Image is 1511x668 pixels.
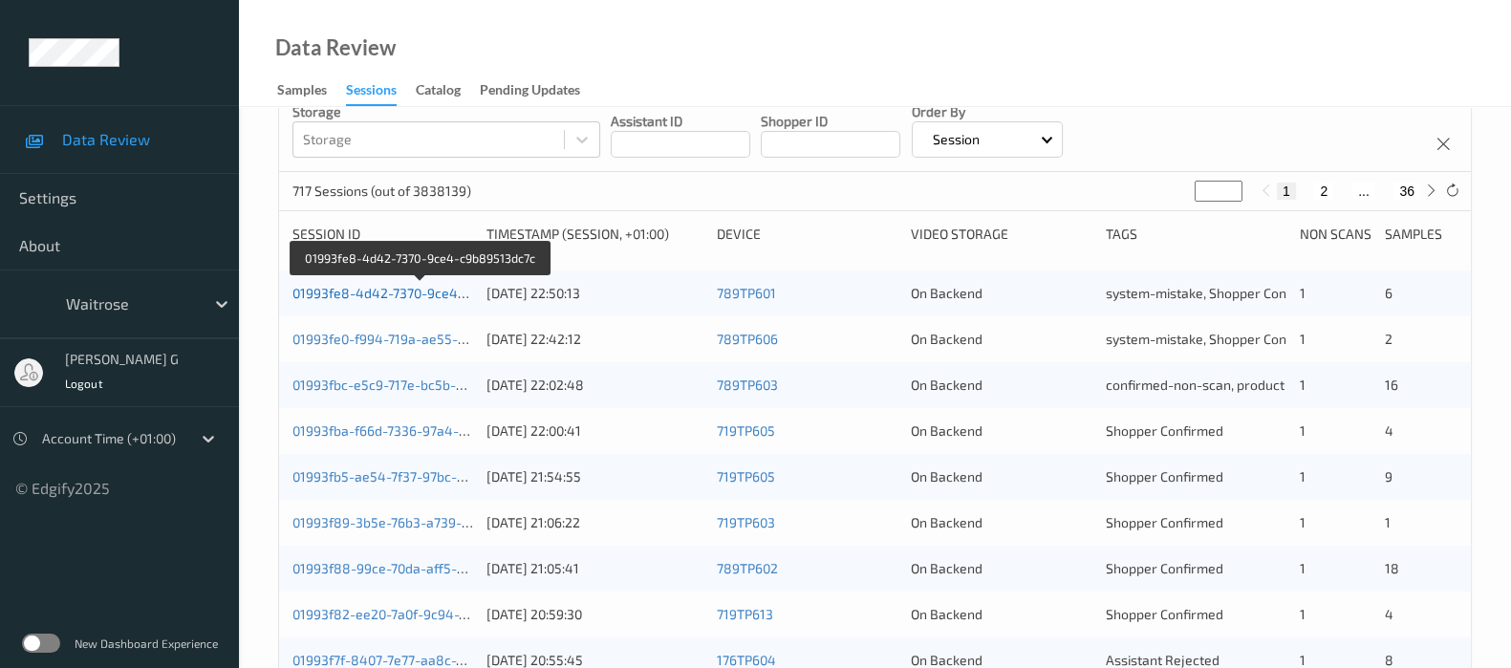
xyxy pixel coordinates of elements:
div: [DATE] 22:00:41 [486,421,703,441]
a: 01993fba-f66d-7336-97a4-41f99940b915 [292,422,546,439]
p: 717 Sessions (out of 3838139) [292,182,471,201]
a: 789TP606 [717,331,778,347]
button: 1 [1277,183,1296,200]
span: Shopper Confirmed [1106,468,1223,485]
div: Pending Updates [480,80,580,104]
a: Sessions [346,77,416,106]
span: 18 [1385,560,1399,576]
span: 1 [1300,514,1306,530]
span: 2 [1385,331,1392,347]
a: 719TP605 [717,422,775,439]
div: On Backend [911,467,1091,486]
div: Data Review [275,38,396,57]
a: 01993f88-99ce-70da-aff5-9ada90c3b3ec [292,560,547,576]
div: [DATE] 21:06:22 [486,513,703,532]
a: 01993fbc-e5c9-717e-bc5b-934581a63c49 [292,377,548,393]
a: 01993fb5-ae54-7f37-97bc-8a4c09ebbcf2 [292,468,546,485]
p: Storage [292,102,600,121]
span: 1 [1300,422,1306,439]
span: system-mistake, Shopper Confirmed, Unusual-Activity [1106,331,1432,347]
a: 719TP605 [717,468,775,485]
p: Session [926,130,986,149]
div: Samples [277,80,327,104]
a: 789TP601 [717,285,776,301]
button: 2 [1314,183,1333,200]
span: 1 [1300,377,1306,393]
a: 01993fe0-f994-719a-ae55-4fd59f47a9aa [292,331,545,347]
span: 1 [1300,606,1306,622]
span: 4 [1385,606,1393,622]
span: 16 [1385,377,1398,393]
div: Non Scans [1300,225,1372,244]
div: Catalog [416,80,461,104]
div: [DATE] 21:05:41 [486,559,703,578]
div: [DATE] 22:42:12 [486,330,703,349]
div: Session ID [292,225,473,244]
span: 1 [1300,468,1306,485]
span: 4 [1385,422,1393,439]
p: Order By [912,102,1063,121]
a: 789TP602 [717,560,778,576]
span: 1 [1300,285,1306,301]
span: 1 [1385,514,1391,530]
a: 01993fe8-4d42-7370-9ce4-c9b89513dc7c [292,285,550,301]
div: [DATE] 22:02:48 [486,376,703,395]
a: 719TP603 [717,514,775,530]
div: On Backend [911,330,1091,349]
span: 6 [1385,285,1392,301]
span: system-mistake, Shopper Confirmed, Unusual-Activity [1106,285,1432,301]
div: Samples [1385,225,1457,244]
div: On Backend [911,421,1091,441]
a: Samples [277,77,346,104]
span: 8 [1385,652,1393,668]
span: 1 [1300,560,1306,576]
div: [DATE] 22:50:13 [486,284,703,303]
a: 719TP613 [717,606,773,622]
div: [DATE] 21:54:55 [486,467,703,486]
span: Shopper Confirmed [1106,606,1223,622]
a: 176TP604 [717,652,776,668]
span: 9 [1385,468,1392,485]
a: Pending Updates [480,77,599,104]
button: 36 [1393,183,1420,200]
a: 01993f82-ee20-7a0f-9c94-731c08e4da6a [292,606,549,622]
div: On Backend [911,605,1091,624]
div: Device [717,225,897,244]
span: 1 [1300,652,1306,668]
div: On Backend [911,513,1091,532]
div: On Backend [911,284,1091,303]
p: Assistant ID [611,112,750,131]
a: 789TP603 [717,377,778,393]
a: Catalog [416,77,480,104]
span: Assistant Rejected [1106,652,1220,668]
div: On Backend [911,559,1091,578]
div: Sessions [346,80,397,106]
div: Tags [1106,225,1286,244]
span: Shopper Confirmed [1106,514,1223,530]
div: [DATE] 20:59:30 [486,605,703,624]
span: Shopper Confirmed [1106,422,1223,439]
div: Timestamp (Session, +01:00) [486,225,703,244]
span: 1 [1300,331,1306,347]
p: Shopper ID [761,112,900,131]
a: 01993f89-3b5e-76b3-a739-8c3dd5c9a38d [292,514,553,530]
div: On Backend [911,376,1091,395]
div: Video Storage [911,225,1091,244]
span: Shopper Confirmed [1106,560,1223,576]
a: 01993f7f-8407-7e77-aa8c-727e2d919a67 [292,652,543,668]
button: ... [1352,183,1375,200]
